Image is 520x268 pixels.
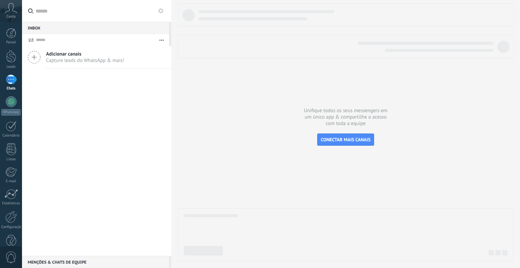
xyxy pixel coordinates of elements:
div: Menções & Chats de equipe [22,256,169,268]
div: Inbox [22,22,169,34]
div: Chats [1,86,21,91]
div: Configurações [1,225,21,229]
div: Estatísticas [1,201,21,206]
div: Painel [1,40,21,45]
div: Listas [1,157,21,162]
span: Capture leads do WhatsApp & mais! [46,57,124,64]
div: Leads [1,65,21,69]
span: Conta [6,15,16,19]
div: E-mail [1,179,21,184]
span: CONECTAR MAIS CANAIS [321,137,371,143]
div: WhatsApp [1,109,21,116]
div: Calendário [1,133,21,138]
span: Adicionar canais [46,51,124,57]
button: CONECTAR MAIS CANAIS [317,133,374,146]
